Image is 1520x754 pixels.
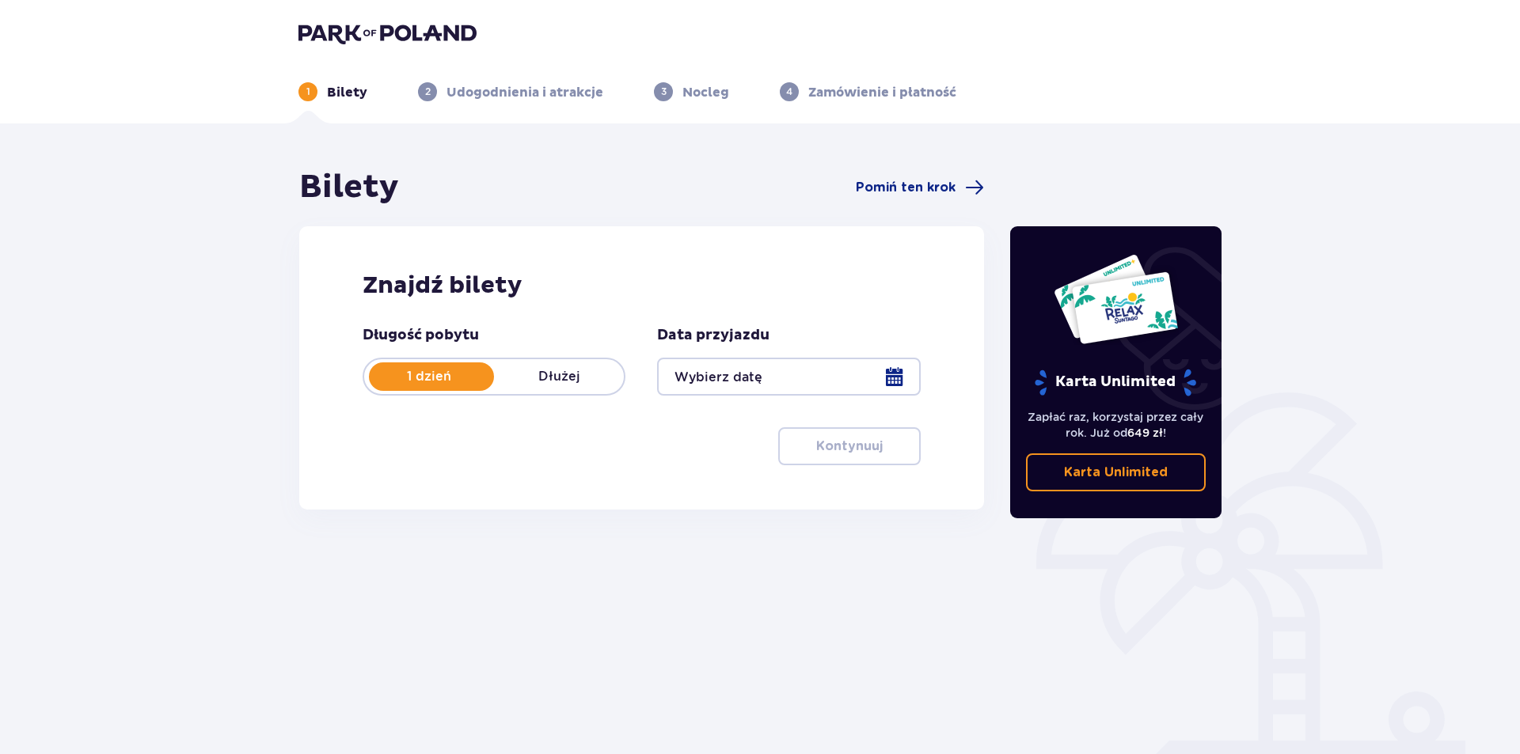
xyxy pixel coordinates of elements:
p: Długość pobytu [363,326,479,345]
p: Bilety [327,84,367,101]
p: Kontynuuj [816,438,883,455]
p: Data przyjazdu [657,326,769,345]
p: Karta Unlimited [1064,464,1168,481]
p: Zamówienie i płatność [808,84,956,101]
div: 3Nocleg [654,82,729,101]
h1: Bilety [299,168,399,207]
span: 649 zł [1127,426,1163,439]
p: 3 [661,85,667,99]
span: Pomiń ten krok [856,179,956,196]
h2: Znajdź bilety [363,271,921,301]
img: Park of Poland logo [298,22,477,44]
p: 1 dzień [364,368,494,385]
a: Pomiń ten krok [856,178,984,197]
p: Nocleg [682,84,729,101]
div: 4Zamówienie i płatność [780,82,956,101]
p: Dłużej [494,368,624,385]
div: 2Udogodnienia i atrakcje [418,82,603,101]
p: Karta Unlimited [1033,369,1198,396]
p: 1 [306,85,310,99]
p: Udogodnienia i atrakcje [446,84,603,101]
p: 2 [425,85,431,99]
p: Zapłać raz, korzystaj przez cały rok. Już od ! [1026,409,1206,441]
a: Karta Unlimited [1026,453,1206,491]
button: Kontynuuj [778,427,921,465]
div: 1Bilety [298,82,367,101]
img: Dwie karty całoroczne do Suntago z napisem 'UNLIMITED RELAX', na białym tle z tropikalnymi liśćmi... [1053,253,1179,345]
p: 4 [786,85,792,99]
